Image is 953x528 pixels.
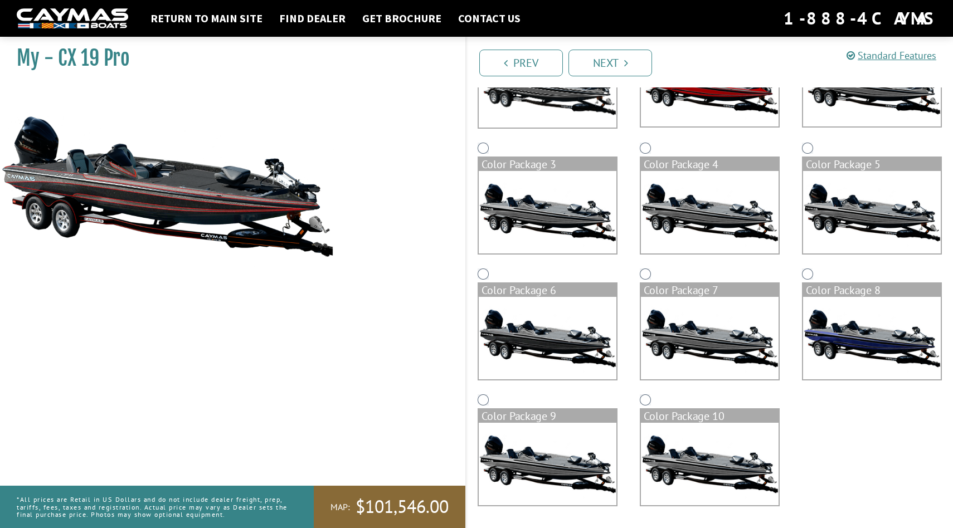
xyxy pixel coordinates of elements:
[274,11,351,26] a: Find Dealer
[17,46,437,71] h1: My - CX 19 Pro
[641,158,779,171] div: Color Package 4
[17,8,128,29] img: white-logo-c9c8dbefe5ff5ceceb0f0178aa75bf4bb51f6bca0971e226c86eb53dfe498488.png
[479,409,616,423] div: Color Package 9
[803,297,941,379] img: color_package_463.png
[641,423,779,505] img: color_package_465.png
[357,11,447,26] a: Get Brochure
[568,50,652,76] a: Next
[476,48,953,76] ul: Pagination
[330,501,350,513] span: MAP:
[479,283,616,297] div: Color Package 6
[803,171,941,253] img: color_package_460.png
[641,409,779,423] div: Color Package 10
[17,490,289,524] p: *All prices are Retail in US Dollars and do not include dealer freight, prep, tariffs, fees, taxe...
[847,49,936,62] a: Standard Features
[641,297,779,379] img: color_package_462.png
[453,11,526,26] a: Contact Us
[479,171,616,253] img: color_package_458.png
[479,423,616,505] img: color_package_464.png
[479,50,563,76] a: Prev
[356,495,449,519] span: $101,546.00
[145,11,268,26] a: Return to main site
[314,486,465,528] a: MAP:$101,546.00
[784,6,936,31] div: 1-888-4CAYMAS
[641,171,779,253] img: color_package_459.png
[803,158,941,171] div: Color Package 5
[641,283,779,297] div: Color Package 7
[479,158,616,171] div: Color Package 3
[803,283,941,297] div: Color Package 8
[479,297,616,379] img: color_package_461.png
